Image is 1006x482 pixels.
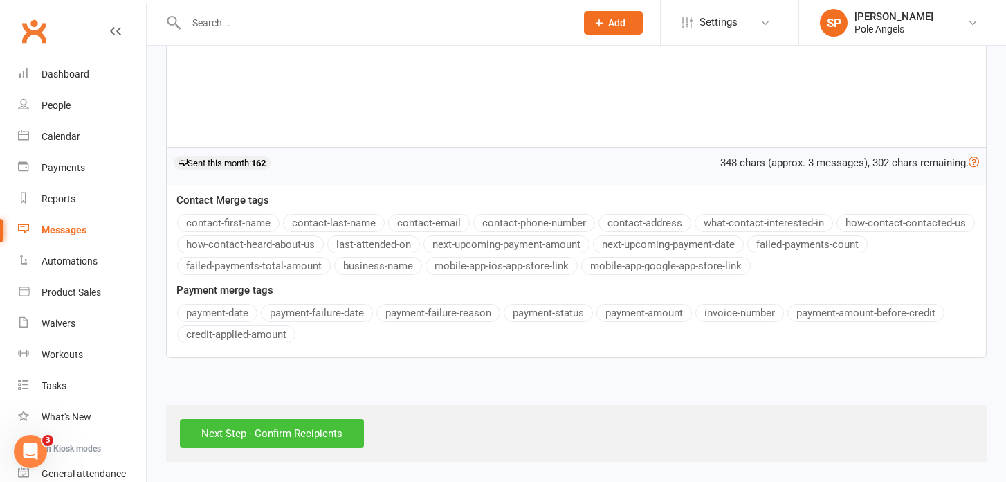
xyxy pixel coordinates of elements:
button: failed-payments-total-amount [177,257,331,275]
a: Messages [18,215,146,246]
button: payment-failure-reason [376,304,500,322]
div: Workouts [42,349,83,360]
label: Contact Merge tags [176,192,269,208]
div: Pole Angels [854,23,933,35]
div: Product Sales [42,287,101,298]
button: Add [584,11,643,35]
div: Reports [42,193,75,204]
button: how-contact-contacted-us [836,214,975,232]
button: contact-first-name [177,214,280,232]
span: 3 [42,435,53,446]
a: Calendar [18,121,146,152]
label: Payment merge tags [176,282,273,298]
a: Reports [18,184,146,215]
button: contact-phone-number [473,214,595,232]
a: Automations [18,246,146,277]
button: how-contact-heard-about-us [177,235,324,253]
span: Add [608,17,625,28]
button: next-upcoming-payment-amount [423,235,589,253]
button: credit-applied-amount [177,325,295,343]
button: last-attended-on [327,235,420,253]
a: Payments [18,152,146,184]
div: What's New [42,411,91,422]
button: next-upcoming-payment-date [593,235,744,253]
input: Next Step - Confirm Recipients [180,419,364,448]
div: SP [820,9,848,37]
div: 348 chars (approx. 3 messages), 302 chars remaining. [720,154,979,171]
button: mobile-app-ios-app-store-link [426,257,578,275]
div: Dashboard [42,69,89,80]
a: Dashboard [18,59,146,90]
div: Payments [42,162,85,173]
button: business-name [334,257,422,275]
a: Clubworx [17,14,51,48]
div: Tasks [42,380,66,391]
button: payment-date [177,304,257,322]
div: Sent this month: [174,156,271,170]
a: Tasks [18,371,146,402]
a: People [18,90,146,121]
iframe: Intercom live chat [14,435,47,468]
a: What's New [18,402,146,433]
a: Workouts [18,339,146,371]
a: Product Sales [18,277,146,308]
div: Calendar [42,131,80,142]
span: Settings [699,7,738,38]
button: payment-amount-before-credit [787,304,944,322]
div: [PERSON_NAME] [854,10,933,23]
div: People [42,100,71,111]
button: payment-amount [596,304,692,322]
input: Search... [182,13,566,33]
button: contact-email [388,214,470,232]
a: Waivers [18,308,146,339]
button: payment-status [504,304,593,322]
button: contact-address [598,214,691,232]
button: invoice-number [695,304,784,322]
button: contact-last-name [283,214,385,232]
strong: 162 [251,158,266,168]
button: failed-payments-count [747,235,868,253]
div: Automations [42,256,98,267]
div: Messages [42,224,86,235]
button: mobile-app-google-app-store-link [581,257,751,275]
div: Waivers [42,318,75,329]
div: General attendance [42,468,126,479]
button: payment-failure-date [261,304,373,322]
button: what-contact-interested-in [695,214,833,232]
